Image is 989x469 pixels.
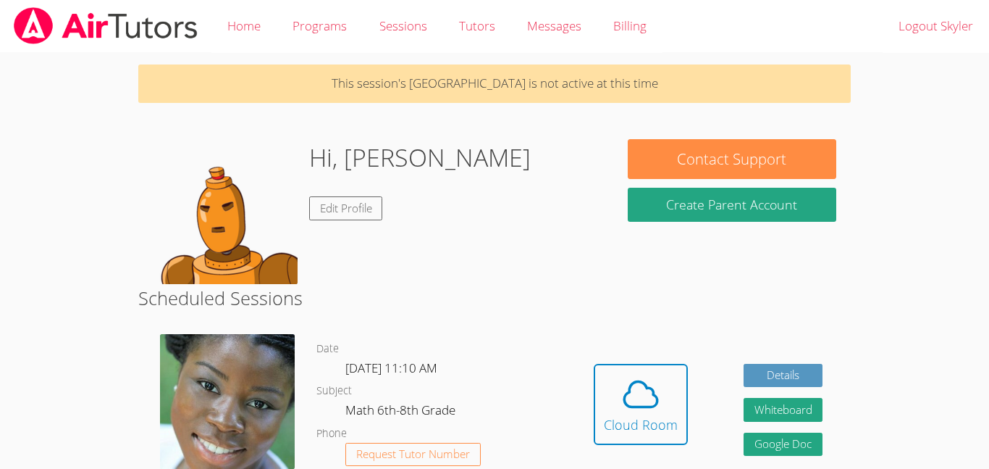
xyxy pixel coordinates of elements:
[744,433,823,457] a: Google Doc
[160,334,295,469] img: 1000004422.jpg
[345,443,481,467] button: Request Tutor Number
[153,139,298,284] img: default.png
[12,7,199,44] img: airtutors_banner-c4298cdbf04f3fff15de1276eac7730deb9818008684d7c2e4769d2f7ddbe033.png
[594,364,688,445] button: Cloud Room
[138,65,851,103] p: This session's [GEOGRAPHIC_DATA] is not active at this time
[316,425,347,443] dt: Phone
[628,188,836,222] button: Create Parent Account
[345,400,458,425] dd: Math 6th-8th Grade
[628,139,836,179] button: Contact Support
[316,382,352,400] dt: Subject
[604,415,678,435] div: Cloud Room
[744,364,823,388] a: Details
[744,398,823,422] button: Whiteboard
[316,340,339,358] dt: Date
[356,449,470,460] span: Request Tutor Number
[345,360,437,376] span: [DATE] 11:10 AM
[309,196,383,220] a: Edit Profile
[527,17,581,34] span: Messages
[309,139,531,176] h1: Hi, [PERSON_NAME]
[138,284,851,312] h2: Scheduled Sessions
